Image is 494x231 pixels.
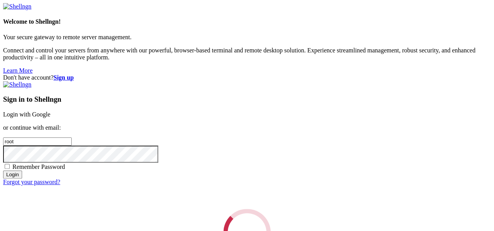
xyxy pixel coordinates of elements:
[3,3,31,10] img: Shellngn
[3,137,72,146] input: Email address
[3,34,491,41] p: Your secure gateway to remote server management.
[3,95,491,104] h3: Sign in to Shellngn
[3,124,491,131] p: or continue with email:
[3,67,33,74] a: Learn More
[5,164,10,169] input: Remember Password
[3,47,491,61] p: Connect and control your servers from anywhere with our powerful, browser-based terminal and remo...
[3,179,60,185] a: Forgot your password?
[3,111,50,118] a: Login with Google
[54,74,74,81] a: Sign up
[3,170,22,179] input: Login
[12,163,65,170] span: Remember Password
[3,18,491,25] h4: Welcome to Shellngn!
[3,74,491,81] div: Don't have account?
[3,81,31,88] img: Shellngn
